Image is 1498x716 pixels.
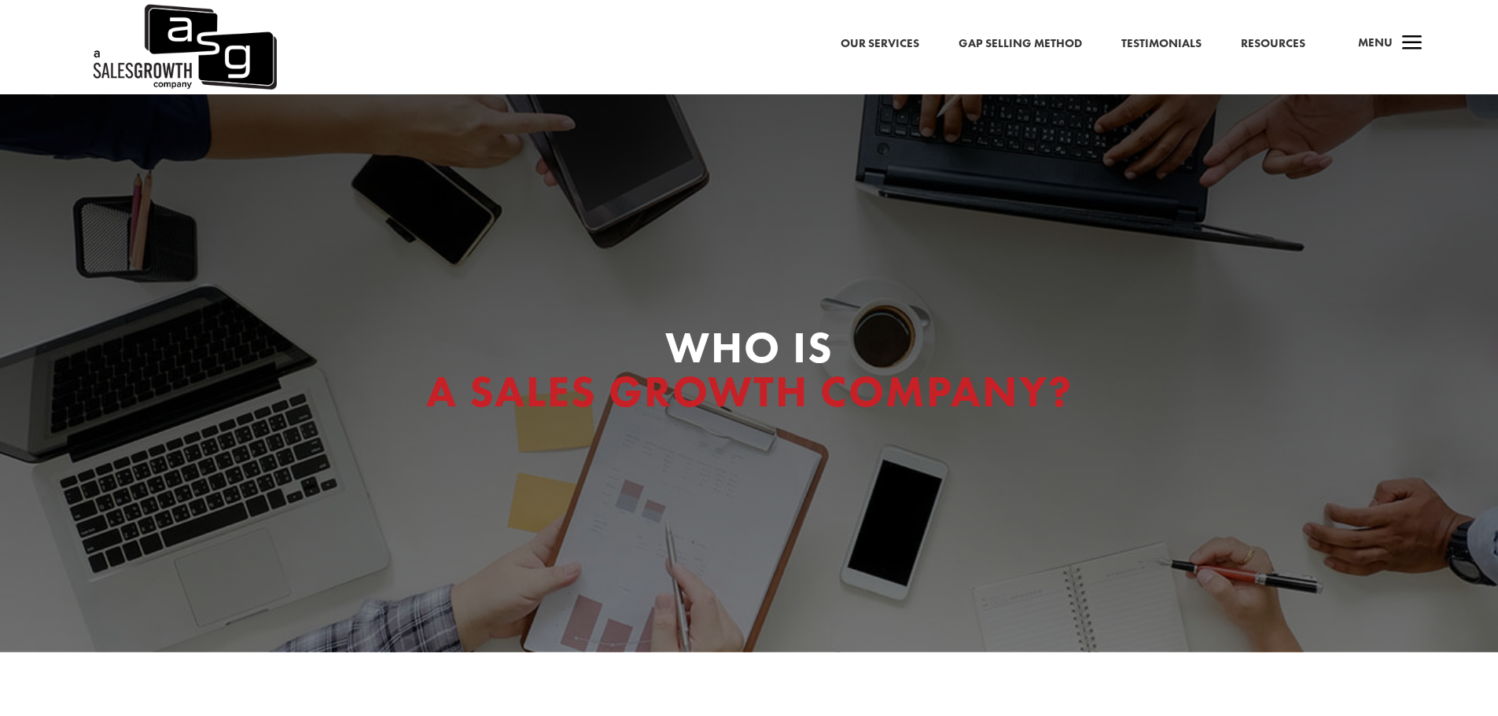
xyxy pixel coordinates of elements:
a: Testimonials [1121,34,1202,54]
span: Menu [1358,35,1393,50]
h1: Who Is [325,325,1174,421]
span: A Sales Growth Company? [426,363,1073,420]
a: Gap Selling Method [959,34,1082,54]
a: Our Services [841,34,919,54]
a: Resources [1241,34,1305,54]
span: a [1397,28,1428,60]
